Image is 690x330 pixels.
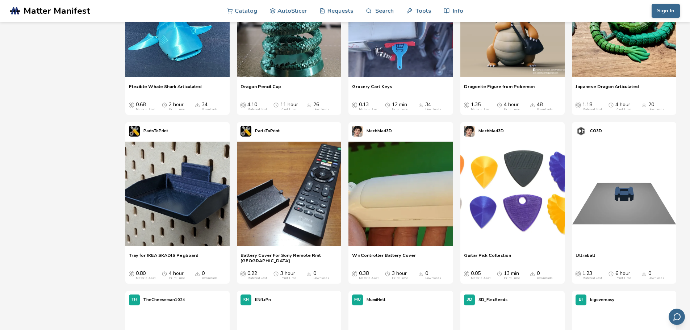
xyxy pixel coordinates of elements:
span: Downloads [530,271,535,276]
div: 13 min [504,271,520,280]
span: Average Cost [464,271,469,276]
div: Material Cost [247,108,267,111]
div: 0 [313,271,329,280]
div: Material Cost [471,108,490,111]
div: 20 [648,102,664,111]
span: Downloads [418,271,423,276]
span: Downloads [641,102,647,108]
p: KNfLrPn [255,296,271,304]
div: Print Time [504,108,520,111]
span: Average Cost [241,102,246,108]
div: Print Time [169,108,185,111]
span: Average Print Time [609,271,614,276]
div: 4 hour [169,271,185,280]
span: Average Print Time [162,102,167,108]
span: Downloads [306,271,311,276]
span: TH [131,297,137,302]
div: 6 hour [615,271,631,280]
a: MechMad3D's profileMechMad3D [348,122,396,140]
div: 26 [313,102,329,111]
div: 4.10 [247,102,267,111]
div: 4 hour [504,102,520,111]
div: Print Time [169,276,185,280]
span: Grocery Cart Keys [352,84,392,95]
span: Average Cost [352,271,357,276]
div: 0.38 [359,271,379,280]
p: 3D_FlexSeeds [478,296,507,304]
span: Average Cost [352,102,357,108]
span: Average Cost [464,102,469,108]
span: 3D [467,297,472,302]
p: bigovereasy [590,296,614,304]
span: KN [243,297,249,302]
div: 34 [202,102,218,111]
span: Downloads [418,102,423,108]
a: Battery Cover For Sony Remote Rmt [GEOGRAPHIC_DATA] [241,252,338,263]
div: Downloads [648,276,664,280]
div: 1.18 [582,102,602,111]
button: Send feedback via email [669,309,685,325]
div: 0 [425,271,441,280]
a: Ultraball [576,252,595,263]
a: Dragonite Figure from Pokemon [464,84,535,95]
span: Downloads [195,102,200,108]
p: PartsToPrint [143,127,168,135]
div: Downloads [425,276,441,280]
a: PartsToPrint's profilePartsToPrint [237,122,283,140]
span: Average Print Time [497,102,502,108]
div: Downloads [425,108,441,111]
div: Material Cost [471,276,490,280]
span: Average Print Time [385,271,390,276]
div: 0 [537,271,553,280]
img: 1_Print_Preview [572,142,676,246]
span: Downloads [530,102,535,108]
a: Japanese Dragon Articulated [576,84,639,95]
span: Average Cost [129,271,134,276]
span: Average Print Time [609,102,614,108]
div: Print Time [615,108,631,111]
a: Flexible Whale Shark Articulated [129,84,202,95]
div: 0.80 [136,271,155,280]
div: 34 [425,102,441,111]
span: Average Cost [576,271,581,276]
span: Matter Manifest [24,6,90,16]
p: MechMad3D [367,127,392,135]
div: Material Cost [136,108,155,111]
a: Guitar Pick Collection [464,252,511,263]
div: Print Time [392,108,408,111]
img: CG3D's profile [576,126,586,137]
div: Material Cost [359,108,379,111]
span: Average Print Time [273,271,279,276]
div: 12 min [392,102,408,111]
div: 3 hour [392,271,408,280]
img: PartsToPrint's profile [241,126,251,137]
div: 1.23 [582,271,602,280]
div: Downloads [202,276,218,280]
div: Print Time [280,276,296,280]
div: 11 hour [280,102,298,111]
img: MechMad3D's profile [464,126,475,137]
p: PartsToPrint [255,127,280,135]
span: BI [579,297,583,302]
span: Average Print Time [273,102,279,108]
div: Material Cost [247,276,267,280]
div: Material Cost [582,108,602,111]
div: Material Cost [359,276,379,280]
p: MumiNett [367,296,385,304]
div: Print Time [615,276,631,280]
div: 2 hour [169,102,185,111]
a: Dragon Pencil Cup [241,84,281,95]
span: Average Cost [129,102,134,108]
a: Tray for IKEA SKADIS Pegboard [129,252,198,263]
span: Downloads [195,271,200,276]
p: TheCheeseman1024 [143,296,185,304]
p: CG3D [590,127,602,135]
